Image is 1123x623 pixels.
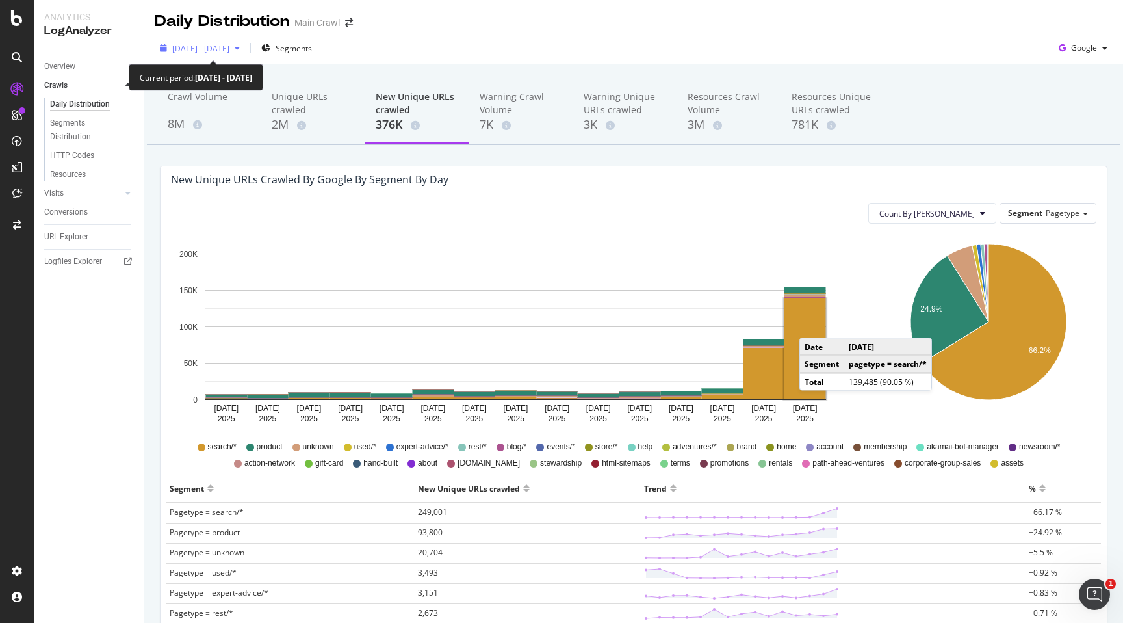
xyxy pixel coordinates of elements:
div: LogAnalyzer [44,23,133,38]
div: 781K [792,116,875,133]
span: html-sitemaps [602,458,651,469]
div: 2M [272,116,355,133]
button: Segments [256,38,317,59]
span: path-ahead-ventures [812,458,884,469]
text: [DATE] [793,404,818,413]
span: Pagetype = rest/* [170,607,233,618]
td: Total [800,373,844,390]
text: [DATE] [669,404,693,413]
text: [DATE] [710,404,735,413]
text: 2025 [259,414,277,423]
span: search/* [208,442,237,453]
div: Logfiles Explorer [44,255,102,269]
span: +5.5 % [1029,547,1053,558]
span: blog/* [507,442,527,453]
a: Logfiles Explorer [44,255,135,269]
a: HTTP Codes [50,149,135,163]
div: HTTP Codes [50,149,94,163]
a: Conversions [44,205,135,219]
text: 2025 [673,414,690,423]
span: account [816,442,844,453]
span: store/* [595,442,618,453]
td: Date [800,339,844,356]
div: Analytics [44,10,133,23]
span: events/* [547,442,574,453]
text: 2025 [342,414,359,423]
div: 7K [480,116,563,133]
span: Pagetype = used/* [170,567,237,578]
span: 20,704 [418,547,443,558]
svg: A chart. [171,234,860,429]
span: 2,673 [418,607,438,618]
td: Segment [800,355,844,373]
text: [DATE] [462,404,487,413]
span: +0.83 % [1029,587,1057,598]
td: 139,485 (90.05 %) [844,373,932,390]
span: adventures/* [673,442,716,453]
span: promotions [710,458,749,469]
text: 2025 [424,414,442,423]
div: New Unique URLs crawled by google by Segment by Day [171,173,448,186]
span: membership [864,442,907,453]
text: 24.9% [920,304,942,313]
span: action-network [244,458,295,469]
span: help [638,442,653,453]
span: assets [1001,458,1024,469]
div: Resources [50,168,86,181]
div: 3K [584,116,667,133]
div: Trend [644,478,667,499]
text: 200K [179,250,198,259]
span: 1 [1105,579,1116,589]
text: 150K [179,286,198,295]
text: 2025 [300,414,318,423]
div: Visits [44,187,64,200]
div: Crawls [44,79,68,92]
text: 2025 [549,414,566,423]
span: Segment [1008,207,1042,219]
div: arrow-right-arrow-left [345,18,353,27]
span: unknown [303,442,334,453]
span: about [418,458,437,469]
span: Count By Day [879,208,975,219]
text: [DATE] [338,404,363,413]
text: [DATE] [545,404,569,413]
text: 2025 [466,414,484,423]
text: 2025 [755,414,773,423]
span: 3,151 [418,587,438,598]
text: [DATE] [504,404,528,413]
a: Visits [44,187,122,200]
span: [DOMAIN_NAME] [458,458,520,469]
text: 2025 [589,414,607,423]
div: Current period: [140,70,252,85]
span: newsroom/* [1019,442,1060,453]
div: Resources Unique URLs crawled [792,90,875,116]
div: Conversions [44,205,88,219]
text: 50K [184,359,198,368]
a: Resources [50,168,135,181]
div: % [1029,478,1036,499]
text: 2025 [714,414,731,423]
div: Segment [170,478,204,499]
span: Pagetype = search/* [170,507,244,518]
span: used/* [354,442,376,453]
div: Unique URLs crawled [272,90,355,116]
text: [DATE] [255,404,280,413]
div: A chart. [880,234,1097,429]
a: Crawls [44,79,122,92]
span: rentals [769,458,792,469]
span: Google [1071,42,1097,53]
button: Count By [PERSON_NAME] [868,203,996,224]
div: 8M [168,116,251,133]
span: 3,493 [418,567,438,578]
text: 2025 [507,414,524,423]
td: pagetype = search/* [844,355,932,373]
span: product [257,442,283,453]
text: 2025 [218,414,235,423]
span: terms [671,458,690,469]
text: [DATE] [214,404,239,413]
span: +0.71 % [1029,607,1057,618]
div: 3M [688,116,771,133]
a: URL Explorer [44,230,135,244]
span: corporate-group-sales [905,458,981,469]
